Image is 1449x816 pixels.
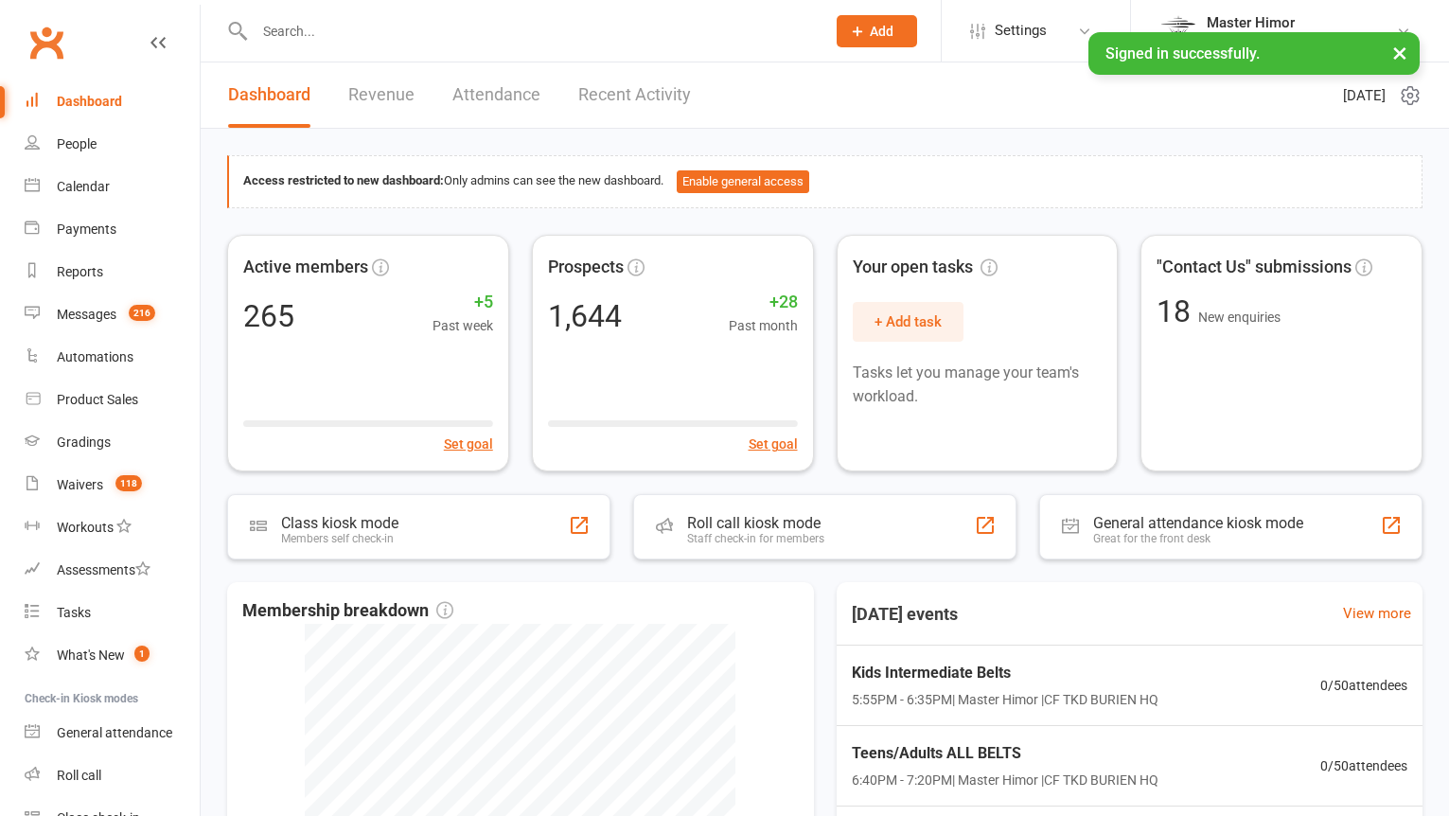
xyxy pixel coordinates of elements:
div: Counterforce Taekwondo Burien [1207,31,1396,48]
span: Teens/Adults ALL BELTS [852,741,1158,766]
span: Kids Intermediate Belts [852,661,1158,685]
span: 6:40PM - 7:20PM | Master Himor | CF TKD BURIEN HQ [852,770,1158,790]
a: Automations [25,336,200,379]
span: Membership breakdown [242,597,453,625]
span: 0 / 50 attendees [1320,755,1407,776]
input: Search... [249,18,812,44]
a: Calendar [25,166,200,208]
div: General attendance [57,725,172,740]
span: 5:55PM - 6:35PM | Master Himor | CF TKD BURIEN HQ [852,689,1158,710]
div: Automations [57,349,133,364]
a: Attendance [452,62,540,128]
div: 265 [243,301,294,331]
span: Past month [729,315,798,336]
span: 1 [134,646,150,662]
span: Settings [995,9,1047,52]
p: Tasks let you manage your team's workload. [853,361,1103,409]
span: Active members [243,254,368,281]
div: People [57,136,97,151]
a: Reports [25,251,200,293]
a: Workouts [25,506,200,549]
a: Clubworx [23,19,70,66]
h3: [DATE] events [837,597,973,631]
strong: Access restricted to new dashboard: [243,173,444,187]
a: Waivers 118 [25,464,200,506]
span: New enquiries [1198,310,1281,325]
a: What's New1 [25,634,200,677]
button: Set goal [444,434,493,454]
button: Add [837,15,917,47]
img: thumb_image1572984788.png [1159,12,1197,50]
span: +5 [433,289,493,316]
a: Dashboard [228,62,310,128]
div: Messages [57,307,116,322]
div: Reports [57,264,103,279]
div: Staff check-in for members [687,532,824,545]
a: View more [1343,602,1411,625]
div: General attendance kiosk mode [1093,514,1303,532]
span: Prospects [548,254,624,281]
button: Set goal [749,434,798,454]
div: Calendar [57,179,110,194]
div: Only admins can see the new dashboard. [243,170,1407,193]
span: Signed in successfully. [1105,44,1260,62]
button: + Add task [853,302,963,342]
div: Master Himor [1207,14,1396,31]
span: Your open tasks [853,254,998,281]
a: Gradings [25,421,200,464]
div: 1,644 [548,301,622,331]
div: Workouts [57,520,114,535]
span: [DATE] [1343,84,1386,107]
a: Product Sales [25,379,200,421]
div: Class kiosk mode [281,514,398,532]
button: Enable general access [677,170,809,193]
a: Recent Activity [578,62,691,128]
div: Dashboard [57,94,122,109]
span: 18 [1157,293,1198,329]
span: 0 / 50 attendees [1320,675,1407,696]
div: Product Sales [57,392,138,407]
a: Roll call [25,754,200,797]
a: Dashboard [25,80,200,123]
div: Roll call kiosk mode [687,514,824,532]
span: Add [870,24,893,39]
a: Payments [25,208,200,251]
div: Great for the front desk [1093,532,1303,545]
span: Past week [433,315,493,336]
div: Roll call [57,768,101,783]
button: × [1383,32,1417,73]
a: General attendance kiosk mode [25,712,200,754]
span: "Contact Us" submissions [1157,254,1352,281]
a: People [25,123,200,166]
span: 118 [115,475,142,491]
span: +28 [729,289,798,316]
span: 216 [129,305,155,321]
a: Tasks [25,592,200,634]
div: Members self check-in [281,532,398,545]
a: Revenue [348,62,415,128]
a: Assessments [25,549,200,592]
div: Tasks [57,605,91,620]
div: Assessments [57,562,150,577]
div: Payments [57,222,116,237]
div: What's New [57,647,125,663]
a: Messages 216 [25,293,200,336]
div: Gradings [57,435,111,450]
div: Waivers [57,477,103,492]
